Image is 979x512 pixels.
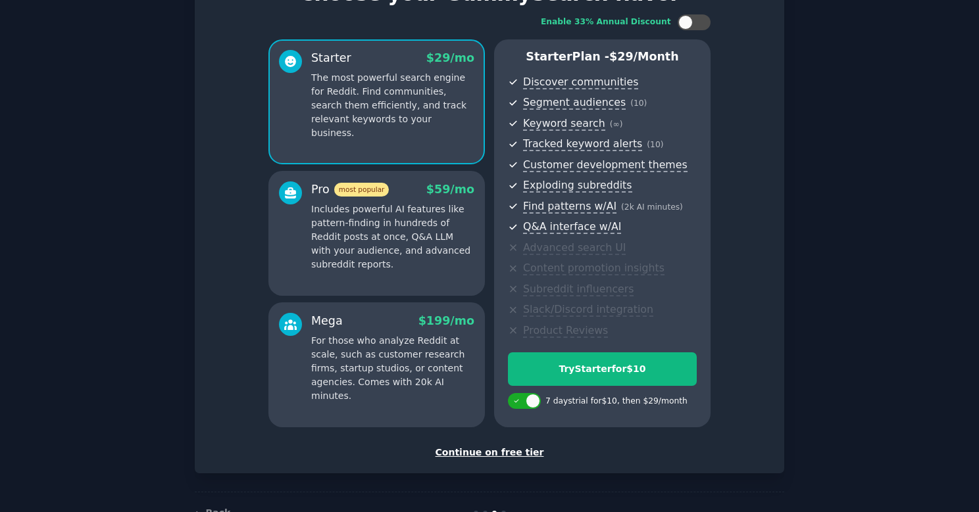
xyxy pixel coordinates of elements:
[621,202,683,212] span: ( 2k AI minutes )
[523,262,665,275] span: Content promotion insights
[311,71,474,140] p: The most powerful search engine for Reddit. Find communities, search them efficiently, and track ...
[508,352,697,386] button: TryStarterfor$10
[541,16,671,28] div: Enable 33% Annual Discount
[523,117,605,131] span: Keyword search
[523,324,608,338] span: Product Reviews
[311,313,343,329] div: Mega
[426,51,474,64] span: $ 29 /mo
[523,179,632,193] span: Exploding subreddits
[523,220,621,234] span: Q&A interface w/AI
[523,137,642,151] span: Tracked keyword alerts
[311,50,351,66] div: Starter
[630,99,647,108] span: ( 10 )
[311,181,389,198] div: Pro
[334,183,389,197] span: most popular
[523,241,626,255] span: Advanced search UI
[523,76,638,89] span: Discover communities
[523,283,634,296] span: Subreddit influencers
[209,446,770,459] div: Continue on free tier
[647,140,663,149] span: ( 10 )
[509,362,696,376] div: Try Starter for $10
[523,200,616,214] span: Find patterns w/AI
[609,50,679,63] span: $ 29 /month
[311,202,474,271] p: Includes powerful AI features like pattern-finding in hundreds of Reddit posts at once, Q&A LLM w...
[508,49,697,65] p: Starter Plan -
[311,334,474,403] p: For those who analyze Reddit at scale, such as customer research firms, startup studios, or conte...
[426,183,474,196] span: $ 59 /mo
[523,303,653,317] span: Slack/Discord integration
[545,396,688,407] div: 7 days trial for $10 , then $ 29 /month
[523,158,688,172] span: Customer development themes
[523,96,626,110] span: Segment audiences
[418,314,474,327] span: $ 199 /mo
[610,120,623,129] span: ( ∞ )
